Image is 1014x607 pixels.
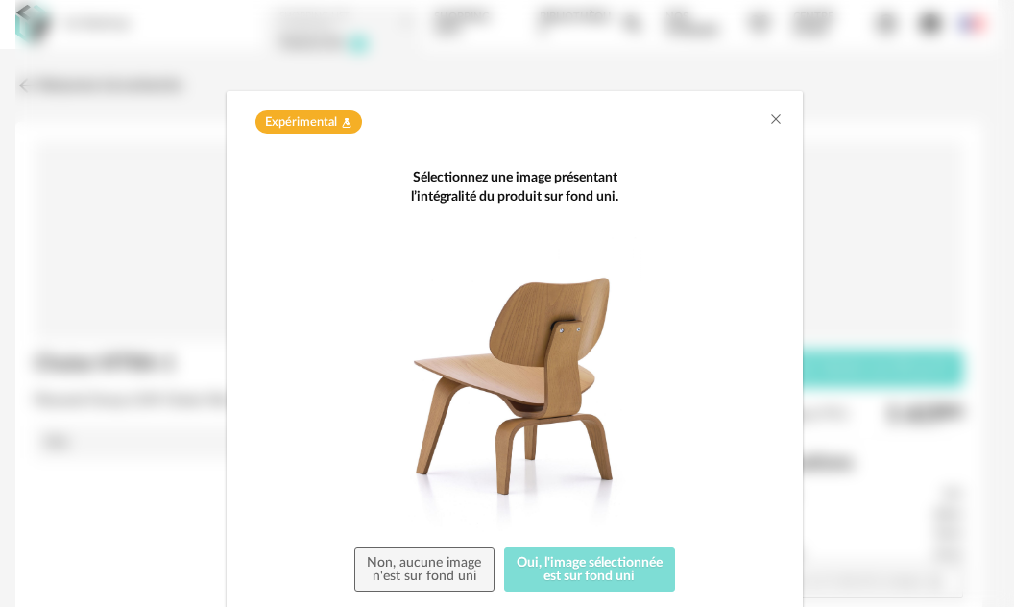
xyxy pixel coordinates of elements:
[261,168,768,206] div: Sélectionnez une image présentant l’intégralité du produit sur fond uni.
[341,114,352,131] span: Flask icon
[354,547,495,592] button: Non, aucune imagen'est sur fond uni
[388,237,641,547] img: neutral background
[768,110,784,131] button: Close
[504,547,676,592] button: Oui, l'image sélectionnéeest sur fond uni
[265,114,337,131] span: Expérimental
